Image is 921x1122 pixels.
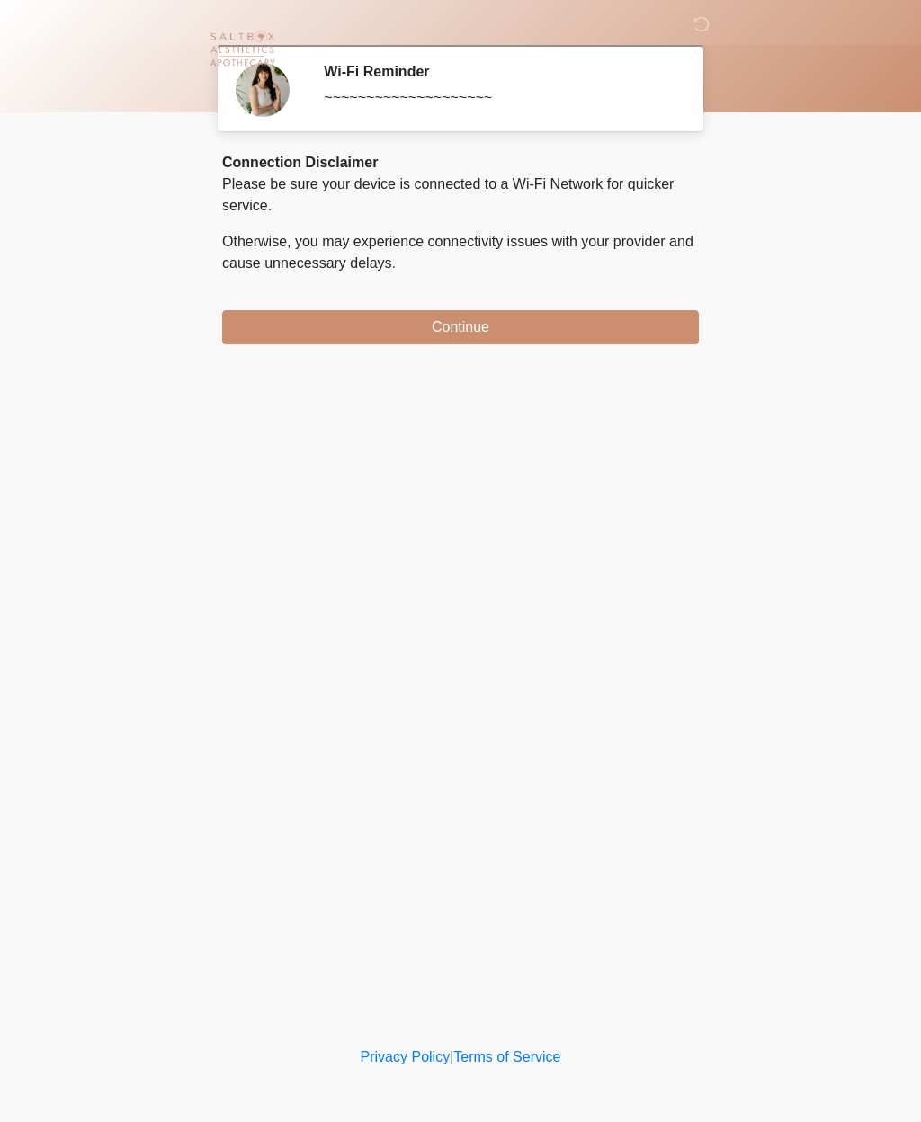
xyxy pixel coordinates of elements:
[222,231,699,274] p: Otherwise, you may experience connectivity issues with your provider and cause unnecessary delays
[204,13,281,90] img: Saltbox Aesthetics Logo
[222,310,699,344] button: Continue
[361,1049,451,1064] a: Privacy Policy
[453,1049,560,1064] a: Terms of Service
[450,1049,453,1064] a: |
[392,255,396,271] span: .
[222,174,699,217] p: Please be sure your device is connected to a Wi-Fi Network for quicker service.
[222,152,699,174] div: Connection Disclaimer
